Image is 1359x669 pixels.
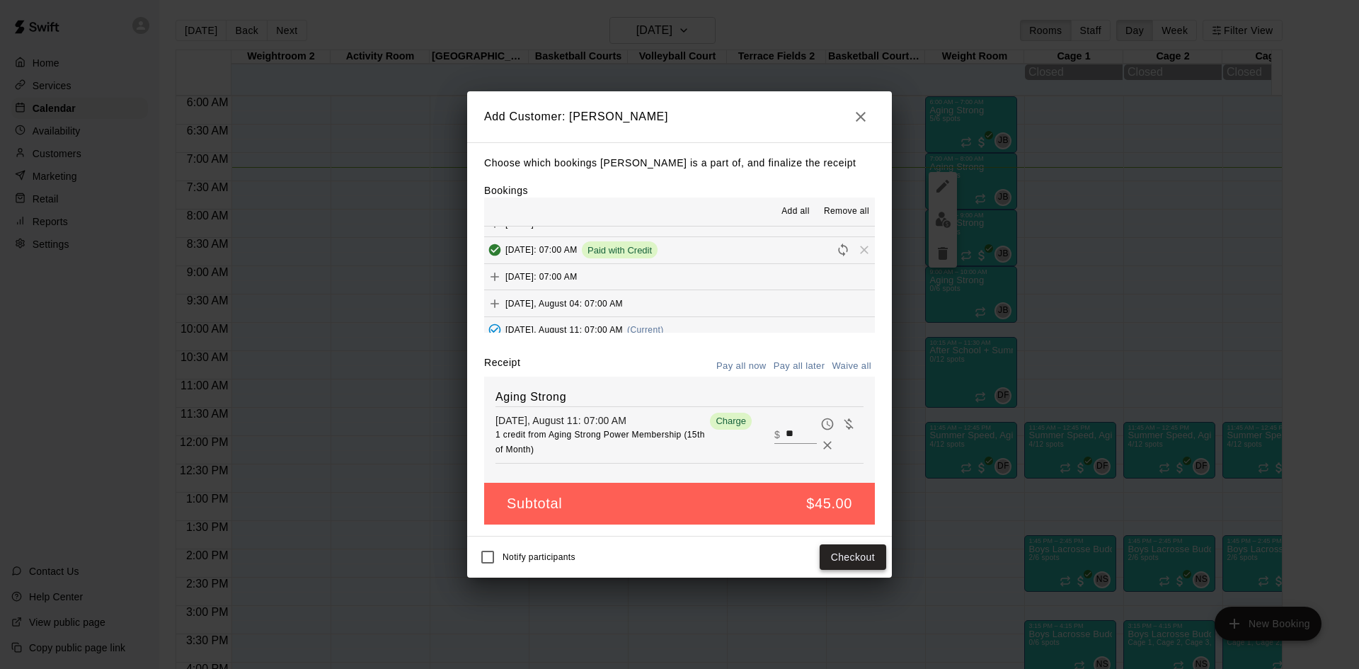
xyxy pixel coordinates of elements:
h5: $45.00 [806,494,852,513]
button: Added & Paid [484,239,505,261]
span: Notify participants [503,552,575,562]
span: Reschedule [832,244,854,255]
span: [DATE]: 07:00 AM [505,272,578,282]
span: Add [484,217,505,228]
span: Charge [710,416,752,426]
button: Add[DATE], August 04: 07:00 AM [484,290,875,316]
span: Remove all [824,205,869,219]
p: $ [774,428,780,442]
span: Paid with Credit [582,245,658,256]
h5: Subtotal [507,494,562,513]
h6: Aging Strong [495,388,864,406]
button: Pay all later [770,355,829,377]
label: Receipt [484,355,520,377]
span: Add [484,297,505,308]
span: [DATE], August 11: 07:00 AM [505,325,623,335]
button: Added - Collect Payment[DATE], August 11: 07:00 AM(Current) [484,317,875,343]
button: Waive all [828,355,875,377]
span: (Current) [627,325,664,335]
span: Add [484,271,505,282]
span: Add all [781,205,810,219]
span: Waive payment [838,418,859,430]
span: [DATE], August 04: 07:00 AM [505,298,623,308]
button: Add[DATE]: 07:00 AM [484,264,875,290]
span: 1 credit from Aging Strong Power Membership (15th of Month) [495,430,705,454]
p: Choose which bookings [PERSON_NAME] is a part of, and finalize the receipt [484,154,875,172]
span: Pay later [817,418,838,430]
button: Added & Paid[DATE]: 07:00 AMPaid with CreditRescheduleRemove [484,237,875,263]
p: [DATE], August 11: 07:00 AM [495,413,705,428]
button: Add all [773,200,818,223]
button: Remove [817,435,838,456]
button: Checkout [820,544,886,571]
button: Added - Collect Payment [484,319,505,341]
span: Remove [854,244,875,255]
label: Bookings [484,185,528,196]
span: [DATE]: 07:00 AM [505,245,578,255]
h2: Add Customer: [PERSON_NAME] [467,91,892,142]
button: Remove all [818,200,875,223]
button: Pay all now [713,355,770,377]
